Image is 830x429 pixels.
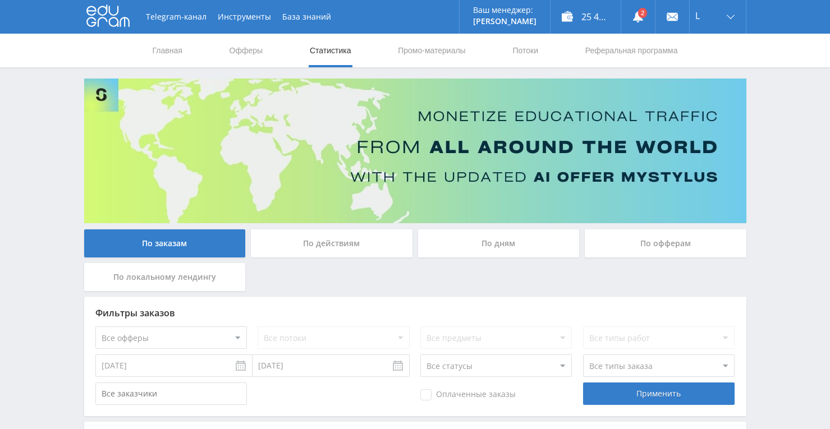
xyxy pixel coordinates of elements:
div: Фильтры заказов [95,308,735,318]
div: По офферам [585,229,746,257]
img: Banner [84,79,746,223]
a: Офферы [228,34,264,67]
div: По заказам [84,229,246,257]
a: Потоки [511,34,539,67]
a: Реферальная программа [584,34,679,67]
a: Главная [152,34,184,67]
span: L [695,11,700,20]
a: Промо-материалы [397,34,466,67]
p: [PERSON_NAME] [473,17,536,26]
div: По действиям [251,229,412,257]
input: Все заказчики [95,382,247,405]
a: Статистика [309,34,352,67]
span: Оплаченные заказы [420,389,516,400]
p: Ваш менеджер: [473,6,536,15]
div: Применить [583,382,735,405]
div: По локальному лендингу [84,263,246,291]
div: По дням [418,229,580,257]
